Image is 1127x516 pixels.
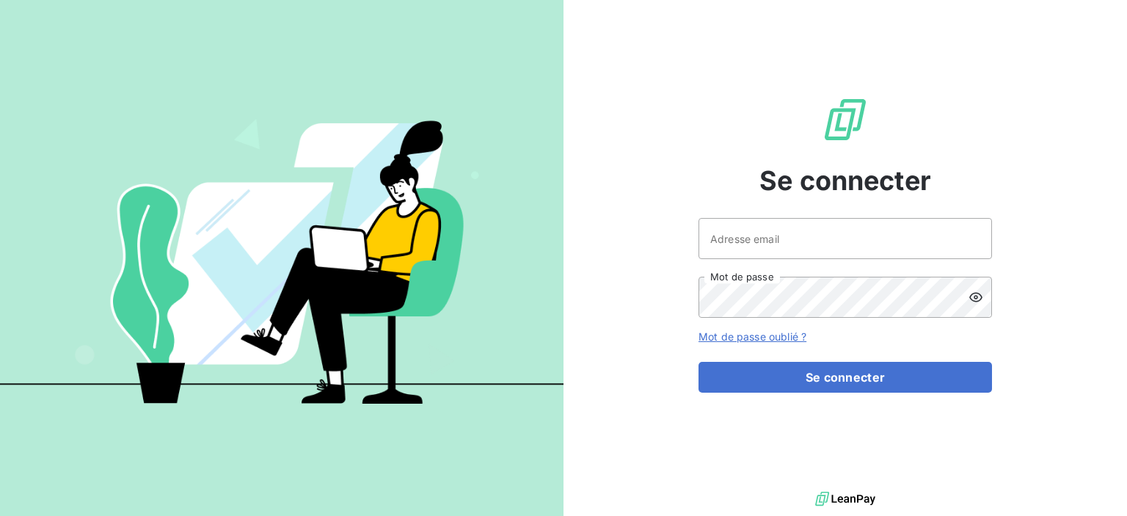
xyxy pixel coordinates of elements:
[815,488,875,510] img: logo
[759,161,931,200] span: Se connecter
[699,218,992,259] input: placeholder
[699,362,992,393] button: Se connecter
[699,330,806,343] a: Mot de passe oublié ?
[822,96,869,143] img: Logo LeanPay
